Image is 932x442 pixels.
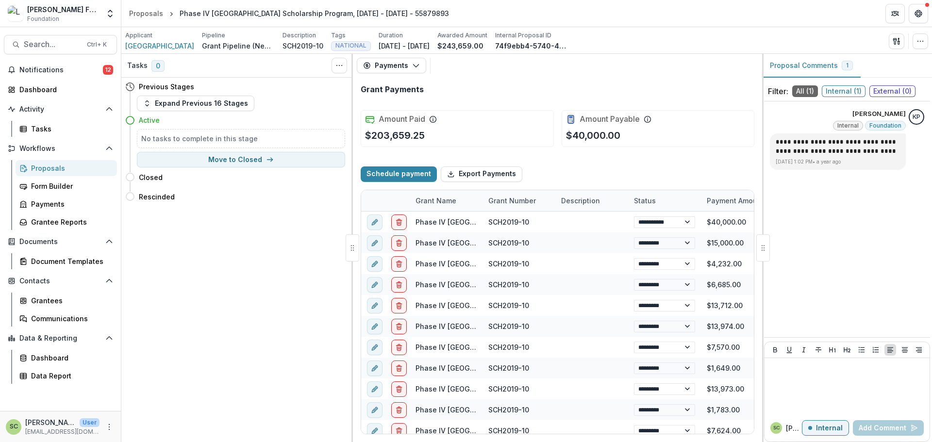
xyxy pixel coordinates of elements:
div: SCH2019-10 [488,426,529,436]
button: delete [391,318,407,334]
button: delete [391,277,407,292]
div: Dashboard [31,353,109,363]
p: Internal Proposal ID [495,31,551,40]
p: $243,659.00 [437,41,483,51]
button: Expand Previous 16 Stages [137,96,254,111]
img: Lavelle Fund for the Blind [8,6,23,21]
a: [GEOGRAPHIC_DATA] [125,41,194,51]
button: Align Center [899,344,911,356]
div: Communications [31,313,109,324]
button: edit [367,360,383,376]
p: [DATE] 1:02 PM • a year ago [776,158,900,165]
nav: breadcrumb [125,6,453,20]
p: Pipeline [202,31,225,40]
div: Khanh Phan [913,114,920,120]
button: Get Help [909,4,928,23]
button: Underline [783,344,795,356]
div: Data Report [31,371,109,381]
p: [DATE] - [DATE] [379,41,430,51]
span: Notifications [19,66,103,74]
p: Internal [816,424,843,432]
button: Internal [802,420,849,436]
button: delete [391,423,407,438]
button: edit [367,318,383,334]
div: Grantee Reports [31,217,109,227]
h4: Previous Stages [139,82,194,92]
a: Proposals [16,160,117,176]
button: delete [391,214,407,229]
p: [PERSON_NAME] [852,109,906,119]
h2: Grant Payments [361,85,424,94]
button: Schedule payment [361,166,437,182]
div: Dashboard [19,84,109,95]
button: edit [367,277,383,292]
a: Phase IV [GEOGRAPHIC_DATA] Scholarship Program, [DATE] - [DATE] - 55879893 [416,301,685,310]
div: SCH2019-10 [488,238,529,248]
div: SCH2019-10 [488,279,529,290]
button: Export Payments [441,166,522,182]
button: Open Workflows [4,141,117,156]
span: Documents [19,238,101,246]
h5: No tasks to complete in this stage [141,133,341,144]
span: Search... [24,40,81,49]
div: $15,000.00 [701,232,774,253]
div: Proposals [31,163,109,173]
p: Filter: [768,85,788,97]
button: Italicize [798,344,810,356]
p: $40,000.00 [566,128,620,143]
h4: Active [139,115,160,125]
span: Workflows [19,145,101,153]
p: Description [283,31,316,40]
div: Description [555,196,606,206]
a: Phase IV [GEOGRAPHIC_DATA] Scholarship Program, [DATE] - [DATE] - 55879893 [416,385,685,393]
div: Grant Number [483,196,542,206]
div: SCH2019-10 [488,321,529,331]
button: Align Right [913,344,925,356]
button: Proposal Comments [762,54,861,78]
div: Status [628,190,701,211]
a: Form Builder [16,178,117,194]
p: Tags [331,31,346,40]
p: Awarded Amount [437,31,487,40]
div: $7,570.00 [701,337,774,358]
p: SCH2019-10 [283,41,323,51]
button: delete [391,235,407,250]
div: Grant Name [410,196,462,206]
button: Add Comment [853,420,924,436]
a: Phase IV [GEOGRAPHIC_DATA] Scholarship Program, [DATE] - [DATE] - 55879893 [416,280,685,289]
span: 1 [846,62,849,69]
a: Dashboard [4,82,117,98]
button: Open entity switcher [103,4,117,23]
button: Toggle View Cancelled Tasks [332,58,347,73]
div: Grant Name [410,190,483,211]
div: $6,685.00 [701,274,774,295]
button: Payments [357,58,426,73]
div: SCH2019-10 [488,217,529,227]
div: Form Builder [31,181,109,191]
p: $203,659.25 [365,128,425,143]
button: edit [367,339,383,355]
div: Sandra Ching [10,424,18,430]
span: Contacts [19,277,101,285]
div: Sandra Ching [773,426,780,430]
h4: Closed [139,172,163,182]
a: Phase IV [GEOGRAPHIC_DATA] Scholarship Program, [DATE] - [DATE] - 55879893 [416,322,685,330]
div: Ctrl + K [85,39,109,50]
button: delete [391,402,407,417]
span: External ( 0 ) [869,85,915,97]
button: Align Left [884,344,896,356]
div: SCH2019-10 [488,363,529,373]
div: $13,712.00 [701,295,774,316]
p: 74f9ebb4-5740-4d03-8d01-4f7d3e98d342 [495,41,568,51]
button: delete [391,297,407,313]
button: Bullet List [856,344,867,356]
div: $13,973.00 [701,378,774,399]
h2: Amount Payable [580,115,640,124]
button: edit [367,381,383,396]
a: Phase IV [GEOGRAPHIC_DATA] Scholarship Program, [DATE] - [DATE] - 55879893 [416,364,685,372]
p: [PERSON_NAME] [786,423,802,433]
div: Description [555,190,628,211]
span: NATIONAL [335,42,366,49]
a: Phase IV [GEOGRAPHIC_DATA] Scholarship Program, [DATE] - [DATE] - 55879893 [416,260,685,268]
